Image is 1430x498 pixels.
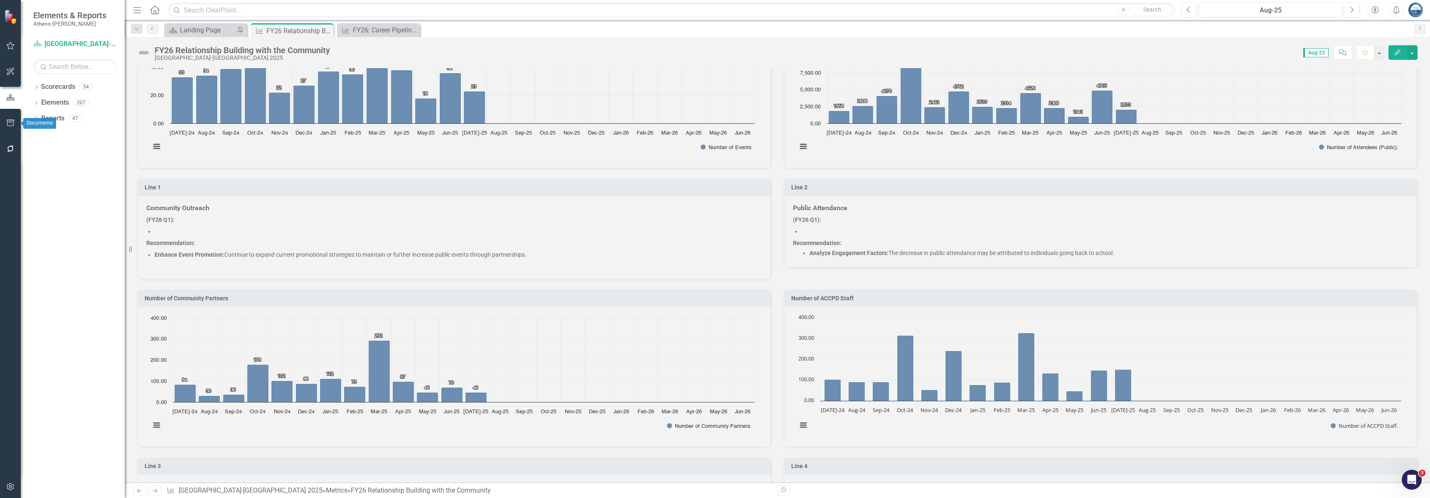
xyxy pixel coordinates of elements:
text: 5,000.00 [800,87,821,93]
div: 47 [69,115,82,122]
text: 1041 [1073,110,1083,115]
text: Nov-25 [1211,406,1228,414]
text: May-26 [1356,406,1374,414]
div: FY26 Relationship Building with the Community [351,486,491,494]
text: May-26 [710,409,727,415]
path: Jun-25, 4,915. Number of Attendees (Public).. [1091,90,1112,123]
text: Mar-26 [1308,406,1325,414]
text: Oct-24 [897,406,913,414]
text: 35 [350,67,354,72]
text: Nov-24 [926,130,943,136]
path: Aug-24, 2,608. Number of Attendees (Public).. [852,105,873,123]
text: Jan-26 [613,409,629,415]
path: Nov-24, 22. Number of Events. [269,92,290,123]
text: 0.00 [156,400,167,405]
text: 36 [231,388,236,393]
text: 46 [424,385,430,390]
text: Nov-25 [565,409,581,415]
text: Mar-25 [1017,406,1035,414]
text: 20.00 [150,93,164,98]
svg: Interactive chart [793,35,1405,159]
text: Mar-25 [1022,130,1039,136]
path: Feb-25, 73. Number of Community Partners.. [344,386,366,402]
text: 0.00 [804,396,814,404]
text: Mar-26 [661,130,678,136]
text: 400.00 [798,313,814,321]
text: Apr-26 [1332,406,1349,414]
iframe: Intercom live chat [1402,470,1422,490]
text: 22 [276,86,281,91]
path: Aug-24, 91. Number of ACCPD Staff.. [848,382,865,401]
text: 73 [352,380,357,385]
div: Landing Page [180,25,235,35]
text: Feb-26 [637,409,654,415]
path: Dec-24, 242. Number of ACCPD Staff.. [945,351,962,401]
strong: Public Attendance [793,204,847,212]
text: Aug-25 [1141,130,1158,136]
text: May-25 [1069,130,1087,136]
text: 27 [301,79,306,83]
a: [GEOGRAPHIC_DATA]-[GEOGRAPHIC_DATA] 2025 [33,39,116,49]
text: 0.00 [153,121,164,127]
text: Oct-25 [1187,406,1204,414]
text: Feb-26 [1284,406,1300,414]
text: Aug-25 [490,130,507,136]
text: [DATE]-24 [826,130,851,136]
div: Chart. Highcharts interactive chart. [146,35,762,159]
text: 200.00 [798,355,814,362]
text: Mar-26 [662,409,678,415]
text: Dec-25 [1237,130,1254,136]
text: [DATE]-25 [463,409,488,415]
h3: Number of Community Partners [145,295,767,302]
strong: Recommendation: [146,240,195,246]
text: Dec-25 [589,409,605,415]
text: Sep-24 [225,409,242,415]
text: Aug-25 [492,409,509,415]
text: Aug-25 [1138,406,1155,414]
h3: Number of ACCPD Staff [791,295,1413,302]
svg: Interactive chart [146,35,759,159]
path: Jul-24, 84. Number of Community Partners.. [175,384,196,402]
path: Jun-25, 36. Number of Events. [440,73,461,123]
svg: Interactive chart [793,314,1405,438]
a: Elements [41,98,69,108]
text: Feb-25 [347,409,363,415]
text: Oct-24 [250,409,266,415]
path: Apr-25, 2,309. Number of Attendees (Public).. [1044,108,1065,123]
div: Documents [23,118,56,129]
path: Apr-25, 97. Number of Community Partners.. [393,381,414,402]
text: 33 [179,70,184,75]
text: 4762 [953,84,963,89]
text: Jun-25 [1090,406,1106,414]
h3: Line 2 [791,184,1413,191]
text: Dec-25 [588,130,605,136]
text: Feb-25 [993,406,1010,414]
text: [DATE]-25 [462,130,487,136]
text: 200.00 [150,358,167,363]
path: Dec-24, 27. Number of Events. [293,85,315,123]
path: Jan-25, 37. Number of Events. [318,71,340,123]
path: May-25, 46. Number of Community Partners.. [417,392,438,402]
path: Apr-25, 38. Number of Events. [391,70,413,123]
text: Sep-25 [1165,130,1182,136]
text: 30 [206,389,211,394]
text: Sep-24 [878,130,895,136]
text: 0.00 [810,121,821,127]
text: Jan-26 [613,130,629,136]
path: Jun-25, 148. Number of ACCPD Staff.. [1090,370,1107,401]
text: May-25 [417,130,435,136]
text: Apr-25 [1042,406,1058,414]
strong: (FY26 Q1): [146,216,175,223]
text: 4915 [1097,83,1107,88]
path: May-25, 48. Number of ACCPD Staff.. [1066,391,1083,401]
text: Feb-26 [1285,130,1302,136]
button: View chart menu, Chart [151,419,162,431]
svg: Interactive chart [146,314,759,438]
a: Metrics [326,486,347,494]
path: Sep-24, 36. Number of Community Partners.. [223,394,245,402]
path: Jul-24, 103. Number of ACCPD Staff.. [824,379,841,401]
path: Sep-24, 4,076. Number of Attendees (Public).. [876,96,897,123]
div: Chart. Highcharts interactive chart. [146,314,762,438]
li: The decrease in public attendance may be attributed to individuals going back to school. [810,249,1409,257]
text: [DATE]-24 [172,409,197,415]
